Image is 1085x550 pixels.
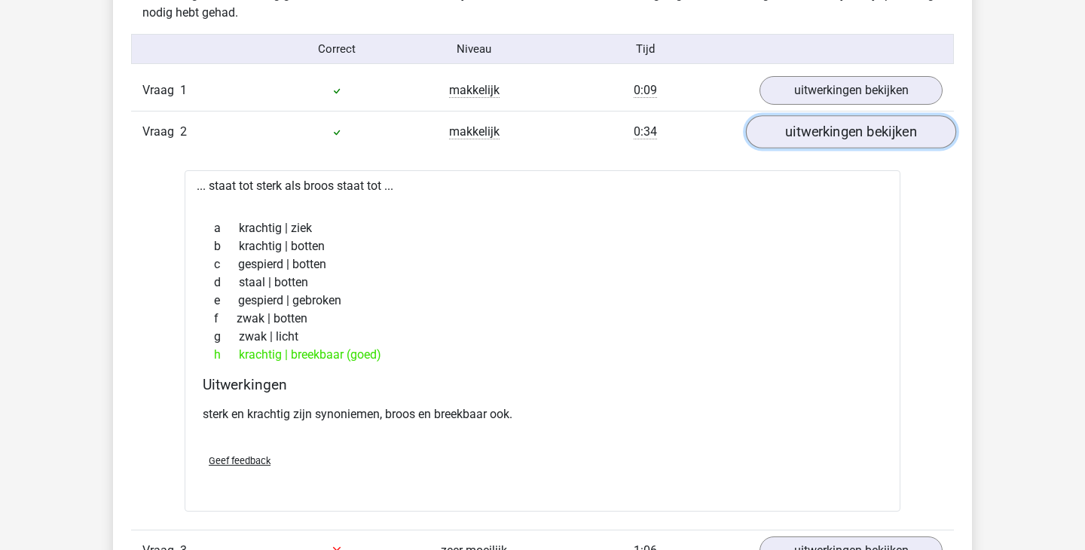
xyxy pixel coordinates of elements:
div: krachtig | breekbaar (goed) [203,346,882,364]
span: 0:09 [634,83,657,98]
span: makkelijk [449,83,500,98]
span: f [214,310,237,328]
div: Tijd [542,41,748,58]
span: b [214,237,239,255]
span: Vraag [142,81,180,99]
span: 0:34 [634,124,657,139]
span: c [214,255,238,273]
div: gespierd | botten [203,255,882,273]
span: 1 [180,83,187,97]
div: krachtig | botten [203,237,882,255]
p: sterk en krachtig zijn synoniemen, broos en breekbaar ook. [203,405,882,423]
span: h [214,346,239,364]
div: zwak | licht [203,328,882,346]
span: g [214,328,239,346]
span: Vraag [142,123,180,141]
span: makkelijk [449,124,500,139]
div: gespierd | gebroken [203,292,882,310]
h4: Uitwerkingen [203,376,882,393]
a: uitwerkingen bekijken [759,76,943,105]
div: Niveau [405,41,542,58]
span: e [214,292,238,310]
div: staal | botten [203,273,882,292]
a: uitwerkingen bekijken [746,115,956,148]
span: Geef feedback [209,455,270,466]
span: a [214,219,239,237]
div: krachtig | ziek [203,219,882,237]
span: 2 [180,124,187,139]
div: zwak | botten [203,310,882,328]
div: ... staat tot sterk als broos staat tot ... [185,170,900,511]
span: d [214,273,239,292]
div: Correct [269,41,406,58]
